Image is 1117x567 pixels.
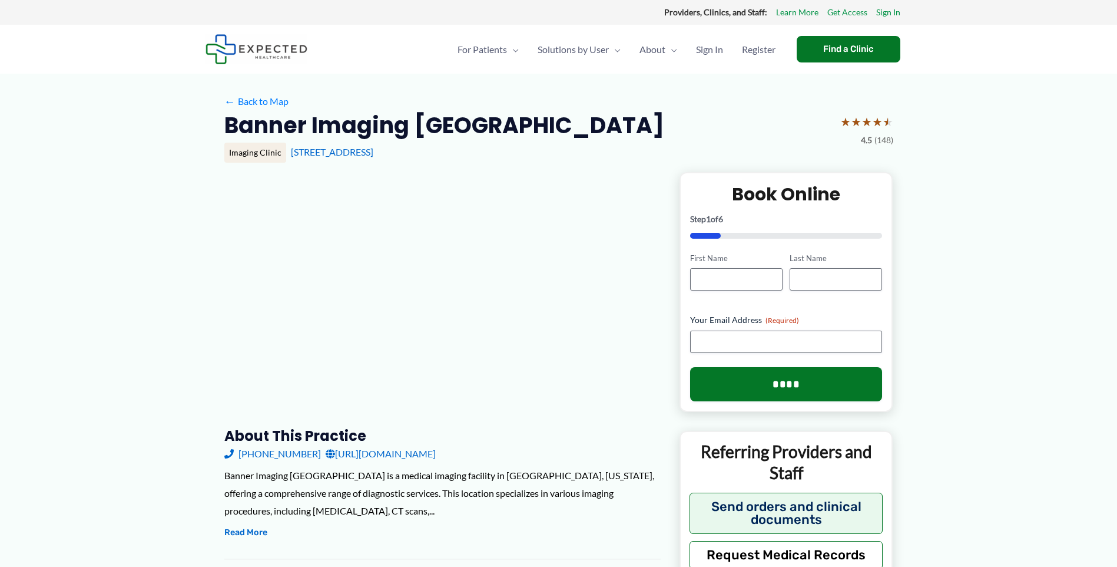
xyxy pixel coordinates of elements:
[876,5,900,20] a: Sign In
[718,214,723,224] span: 6
[776,5,818,20] a: Learn More
[765,316,799,325] span: (Required)
[840,111,851,133] span: ★
[827,5,867,20] a: Get Access
[690,493,883,534] button: Send orders and clinical documents
[224,95,236,107] span: ←
[690,183,883,206] h2: Book Online
[326,445,436,463] a: [URL][DOMAIN_NAME]
[224,111,664,140] h2: Banner Imaging [GEOGRAPHIC_DATA]
[690,215,883,223] p: Step of
[224,445,321,463] a: [PHONE_NUMBER]
[690,441,883,484] p: Referring Providers and Staff
[205,34,307,64] img: Expected Healthcare Logo - side, dark font, small
[790,253,882,264] label: Last Name
[448,29,785,70] nav: Primary Site Navigation
[224,93,289,110] a: ←Back to Map
[224,143,286,163] div: Imaging Clinic
[528,29,630,70] a: Solutions by UserMenu Toggle
[609,29,621,70] span: Menu Toggle
[797,36,900,62] a: Find a Clinic
[732,29,785,70] a: Register
[664,7,767,17] strong: Providers, Clinics, and Staff:
[696,29,723,70] span: Sign In
[458,29,507,70] span: For Patients
[630,29,687,70] a: AboutMenu Toggle
[507,29,519,70] span: Menu Toggle
[861,111,872,133] span: ★
[861,133,872,148] span: 4.5
[687,29,732,70] a: Sign In
[448,29,528,70] a: For PatientsMenu Toggle
[291,146,373,157] a: [STREET_ADDRESS]
[883,111,893,133] span: ★
[224,427,661,445] h3: About this practice
[874,133,893,148] span: (148)
[872,111,883,133] span: ★
[690,253,783,264] label: First Name
[665,29,677,70] span: Menu Toggle
[224,467,661,519] div: Banner Imaging [GEOGRAPHIC_DATA] is a medical imaging facility in [GEOGRAPHIC_DATA], [US_STATE], ...
[538,29,609,70] span: Solutions by User
[639,29,665,70] span: About
[690,314,883,326] label: Your Email Address
[851,111,861,133] span: ★
[706,214,711,224] span: 1
[224,526,267,540] button: Read More
[742,29,775,70] span: Register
